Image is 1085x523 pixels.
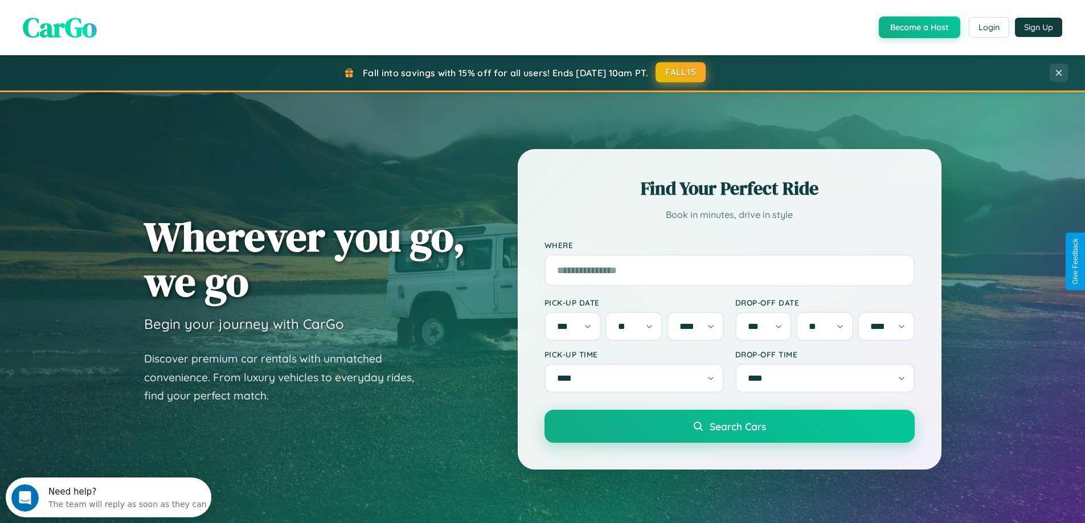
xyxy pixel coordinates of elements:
[5,5,212,36] div: Open Intercom Messenger
[6,477,211,517] iframe: Intercom live chat discovery launcher
[544,298,724,307] label: Pick-up Date
[1071,238,1079,285] div: Give Feedback
[144,315,344,332] h3: Begin your journey with CarGo
[1015,18,1062,37] button: Sign Up
[710,420,766,433] span: Search Cars
[544,240,915,250] label: Where
[735,349,915,359] label: Drop-off Time
[144,349,429,405] p: Discover premium car rentals with unmatched convenience. From luxury vehicles to everyday rides, ...
[544,176,915,201] h2: Find Your Perfect Ride
[735,298,915,307] label: Drop-off Date
[43,10,201,19] div: Need help?
[43,19,201,31] div: The team will reply as soon as they can
[656,62,706,83] button: FALL15
[544,207,915,223] p: Book in minutes, drive in style
[11,484,39,512] iframe: Intercom live chat
[879,17,960,38] button: Become a Host
[969,17,1009,38] button: Login
[144,214,465,304] h1: Wherever you go, we go
[544,410,915,443] button: Search Cars
[23,9,97,46] span: CarGo
[544,349,724,359] label: Pick-up Time
[363,67,648,79] span: Fall into savings with 15% off for all users! Ends [DATE] 10am PT.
